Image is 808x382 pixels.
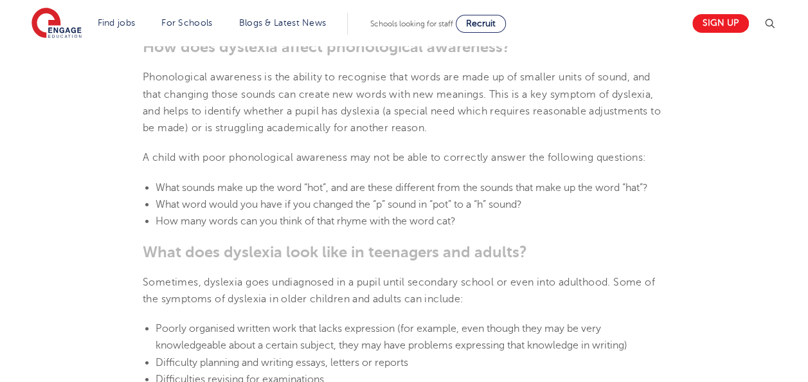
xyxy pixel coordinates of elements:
a: Recruit [456,15,506,33]
span: How many words can you think of that rhyme with the word cat? [156,215,456,227]
span: Poorly organised written work that lacks expression (for example, even though they may be very kn... [156,323,627,351]
b: What does dyslexia look like in teenagers and adults? [143,243,527,261]
a: For Schools [161,18,212,28]
b: How does dyslexia affect phonological awareness? [143,38,510,56]
span: Schools looking for staff [370,19,453,28]
span: What word would you have if you changed the “p” sound in “pot” to a “h” sound? [156,199,522,210]
a: Blogs & Latest News [239,18,327,28]
span: Recruit [466,19,496,28]
img: Engage Education [31,8,82,40]
span: What sounds make up the word “hot”, and are these different from the sounds that make up the word... [156,182,648,194]
span: Difficulty planning and writing essays, letters or reports [156,357,408,368]
span: A child with poor phonological awareness may not be able to correctly answer the following questi... [143,152,646,163]
a: Find jobs [98,18,136,28]
a: Sign up [692,14,749,33]
span: Sometimes, dyslexia goes undiagnosed in a pupil until secondary school or even into adulthood. So... [143,277,655,305]
span: Phonological awareness is the ability to recognise that words are made up of smaller units of sou... [143,71,661,134]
